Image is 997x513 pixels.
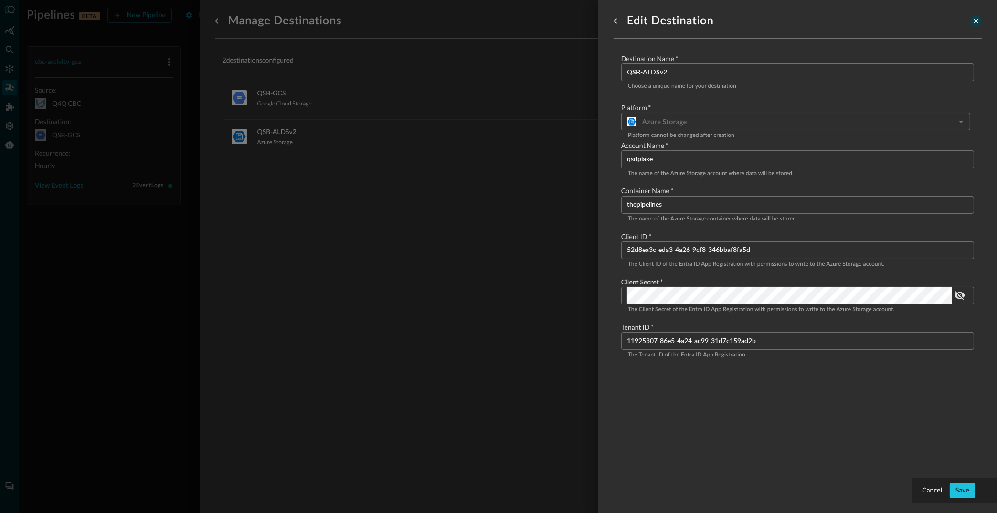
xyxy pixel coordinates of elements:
p: The Client Secret of the Entra ID App Registration with permissions to write to the Azure Storage... [628,305,967,315]
label: Client Secret [621,277,974,287]
h1: Edit Destination [627,13,714,29]
p: The name of the Azure Storage container where data will be stored. [628,215,967,224]
button: go back [608,13,623,29]
form: Configure pipeline destination [621,54,974,360]
button: Save [950,483,975,498]
label: Destination Name [621,54,974,63]
div: Azure Storage [627,117,955,126]
p: The Client ID of the Entra ID App Registration with permissions to write to the Azure Storage acc... [628,260,967,270]
label: Platform [621,103,974,113]
p: The Tenant ID of the Entra ID App Registration. [628,351,967,360]
button: Cancel [920,483,944,498]
label: Tenant ID [621,323,974,332]
svg: Azure Storage [627,117,636,126]
label: Account Name [621,141,974,150]
label: Container Name [621,186,974,196]
p: The name of the Azure Storage account where data will be stored. [628,169,967,179]
button: close-drawer [970,15,982,27]
input: Enter a name for this destination [627,63,974,81]
button: toggle password visibility [952,288,967,303]
p: Choose a unique name for your destination [628,82,967,92]
label: Client ID [621,232,974,241]
p: Platform cannot be changed after creation [628,131,967,141]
